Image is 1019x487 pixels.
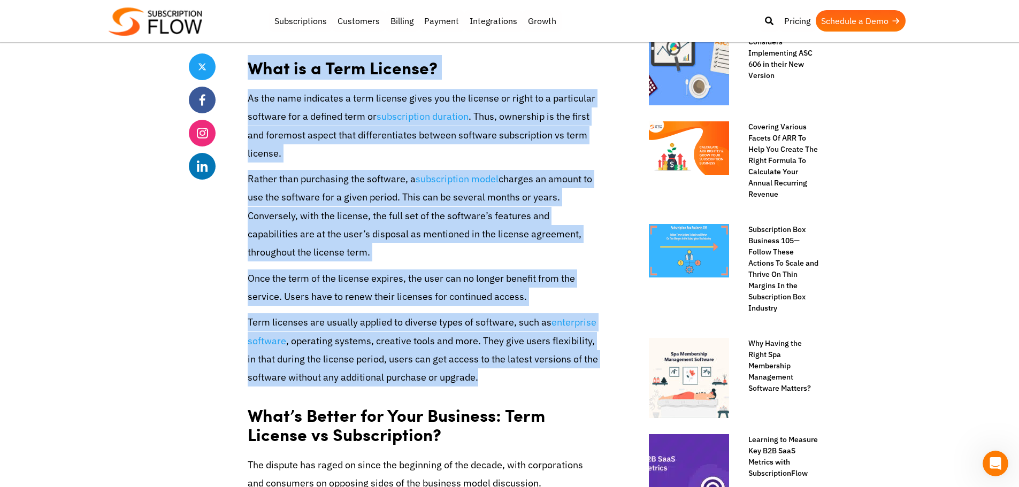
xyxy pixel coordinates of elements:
[738,25,820,81] a: SubscriptionFlow Considers Implementing ASC 606 in their New Version
[109,7,202,36] img: Subscriptionflow
[738,434,820,479] a: Learning to Measure Key B2B SaaS Metrics with SubscriptionFlow
[248,89,601,163] p: As the name indicates a term license gives you the license or right to a particular software for ...
[779,10,816,32] a: Pricing
[649,121,729,175] img: Annual-Recurring-Revenue
[649,338,729,418] img: Why Having the Right Spa Membership Management Software Matters
[332,10,385,32] a: Customers
[269,10,332,32] a: Subscriptions
[738,224,820,314] a: Subscription Box Business 105—Follow These Actions To Scale and Thrive On Thin Margins In the Sub...
[523,10,562,32] a: Growth
[816,10,906,32] a: Schedule a Demo
[416,173,499,185] a: subscription model
[248,395,601,448] h2: What’s Better for Your Business: Term License vs Subscription?
[248,170,601,261] p: Rather than purchasing the software, a charges an amount to use the software for a given period. ...
[738,121,820,200] a: Covering Various Facets Of ARR To Help You Create The Right Formula To Calculate Your Annual Recu...
[385,10,419,32] a: Billing
[649,224,729,277] img: Subscription-Box-Business-105
[248,313,601,386] p: Term licenses are usually applied to diverse types of software, such as , operating systems, crea...
[248,47,601,81] h2: What is a Term License?
[738,338,820,394] a: Why Having the Right Spa Membership Management Software Matters?
[248,316,596,346] a: enterprise software
[419,10,464,32] a: Payment
[983,451,1008,476] iframe: Intercom live chat
[248,269,601,306] p: Once the term of the license expires, the user can no longer benefit from the service. Users have...
[464,10,523,32] a: Integrations
[377,110,469,122] a: subscription duration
